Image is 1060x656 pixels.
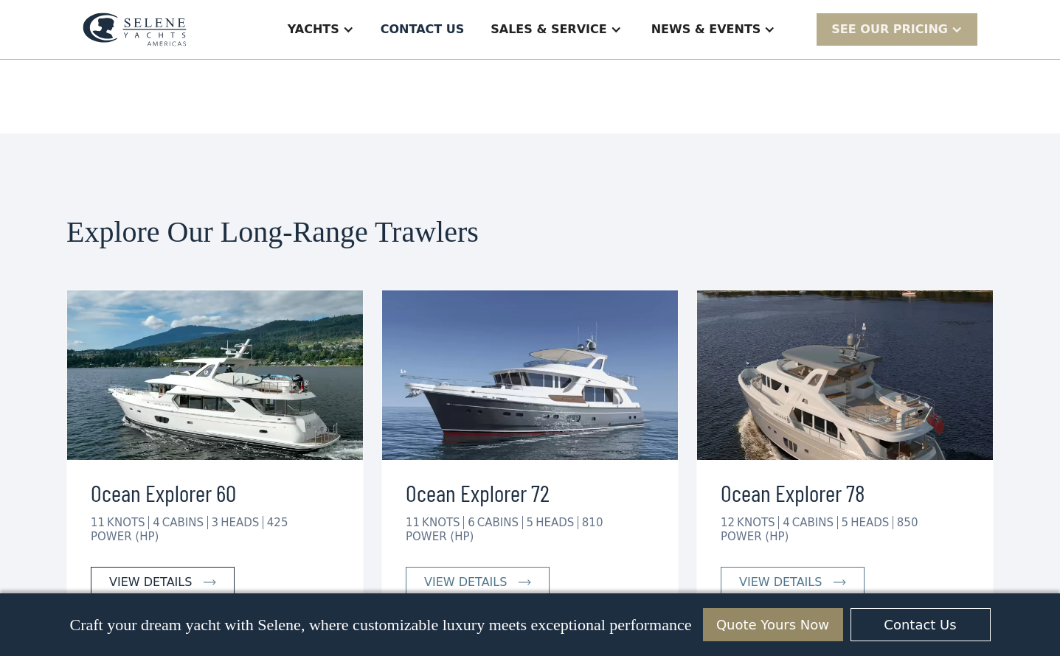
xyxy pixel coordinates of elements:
span: Reply STOP to unsubscribe at any time. [4,613,229,638]
strong: Yes, I’d like to receive SMS updates. [17,613,177,624]
div: 6 [468,516,475,529]
div: POWER (HP) [406,530,474,543]
div: 4 [783,516,790,529]
div: POWER (HP) [91,530,159,543]
h3: Ocean Explorer 60 [91,475,339,510]
div: Yachts [288,21,339,38]
div: POWER (HP) [721,530,789,543]
span: We respect your time - only the good stuff, never spam. [1,566,229,592]
div: 5 [527,516,534,529]
div: HEADS [536,516,578,529]
h2: Explore Our Long-Range Trawlers [66,216,994,248]
span: Tick the box below to receive occasional updates, exclusive offers, and VIP access via text message. [1,517,213,556]
div: 425 [267,516,288,529]
a: view details [91,567,235,598]
div: view details [109,573,192,591]
div: view details [739,573,822,591]
div: 3 [212,516,219,529]
img: icon [834,579,846,585]
div: 5 [842,516,849,529]
img: logo [83,13,187,46]
a: view details [721,567,865,598]
div: 810 [582,516,603,529]
p: Craft your dream yacht with Selene, where customizable luxury meets exceptional performance [69,615,691,635]
a: Quote Yours Now [703,608,843,641]
input: Yes, I’d like to receive SMS updates.Reply STOP to unsubscribe at any time. [4,613,13,622]
a: Contact Us [851,608,991,641]
img: icon [204,579,216,585]
div: Sales & Service [491,21,606,38]
h3: Ocean Explorer 72 [406,475,654,510]
div: 4 [153,516,160,529]
div: CABINS [162,516,208,529]
div: view details [424,573,507,591]
div: News & EVENTS [651,21,761,38]
div: SEE Our Pricing [831,21,948,38]
div: 12 [721,516,735,529]
div: HEADS [221,516,263,529]
div: KNOTS [107,516,149,529]
div: HEADS [851,516,893,529]
div: SEE Our Pricing [817,13,977,45]
div: CABINS [792,516,838,529]
div: KNOTS [737,516,779,529]
h3: Ocean Explorer 78 [721,475,969,510]
a: view details [406,567,550,598]
div: Contact US [381,21,465,38]
div: KNOTS [422,516,464,529]
div: 11 [91,516,105,529]
img: icon [519,579,531,585]
div: CABINS [477,516,523,529]
div: 11 [406,516,420,529]
div: 850 [897,516,918,529]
